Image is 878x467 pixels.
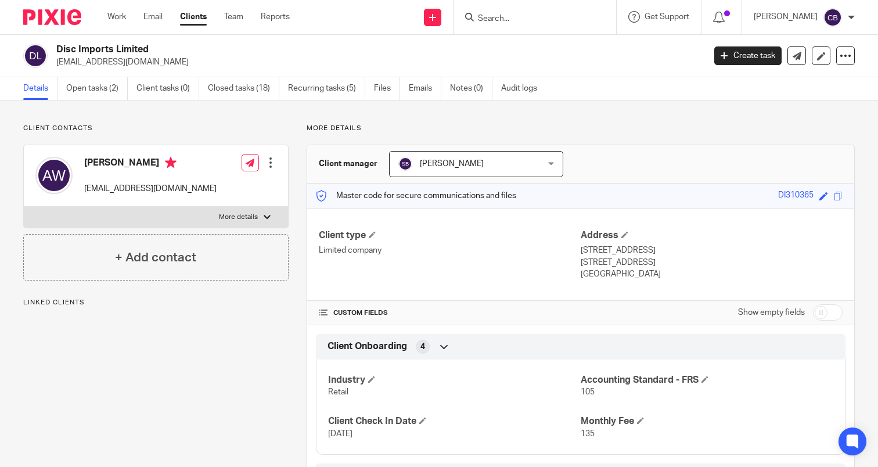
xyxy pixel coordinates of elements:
[581,257,843,268] p: [STREET_ADDRESS]
[143,11,163,23] a: Email
[823,8,842,27] img: svg%3E
[66,77,128,100] a: Open tasks (2)
[84,157,217,171] h4: [PERSON_NAME]
[23,44,48,68] img: svg%3E
[56,56,697,68] p: [EMAIL_ADDRESS][DOMAIN_NAME]
[84,183,217,195] p: [EMAIL_ADDRESS][DOMAIN_NAME]
[224,11,243,23] a: Team
[581,374,833,386] h4: Accounting Standard - FRS
[328,374,581,386] h4: Industry
[35,157,73,194] img: svg%3E
[307,124,855,133] p: More details
[398,157,412,171] img: svg%3E
[477,14,581,24] input: Search
[328,415,581,428] h4: Client Check In Date
[328,430,352,438] span: [DATE]
[581,430,595,438] span: 135
[409,77,441,100] a: Emails
[420,341,425,353] span: 4
[328,340,407,353] span: Client Onboarding
[165,157,177,168] i: Primary
[714,46,782,65] a: Create task
[581,229,843,242] h4: Address
[23,298,289,307] p: Linked clients
[328,388,348,396] span: Retail
[501,77,546,100] a: Audit logs
[319,308,581,318] h4: CUSTOM FIELDS
[754,11,818,23] p: [PERSON_NAME]
[107,11,126,23] a: Work
[319,158,377,170] h3: Client manager
[208,77,279,100] a: Closed tasks (18)
[23,124,289,133] p: Client contacts
[136,77,199,100] a: Client tasks (0)
[778,189,814,203] div: DI310365
[581,388,595,396] span: 105
[319,245,581,256] p: Limited company
[738,307,805,318] label: Show empty fields
[180,11,207,23] a: Clients
[374,77,400,100] a: Files
[581,268,843,280] p: [GEOGRAPHIC_DATA]
[581,415,833,428] h4: Monthly Fee
[420,160,484,168] span: [PERSON_NAME]
[645,13,689,21] span: Get Support
[23,9,81,25] img: Pixie
[56,44,568,56] h2: Disc Imports Limited
[450,77,492,100] a: Notes (0)
[115,249,196,267] h4: + Add contact
[581,245,843,256] p: [STREET_ADDRESS]
[288,77,365,100] a: Recurring tasks (5)
[319,229,581,242] h4: Client type
[23,77,57,100] a: Details
[316,190,516,202] p: Master code for secure communications and files
[219,213,258,222] p: More details
[261,11,290,23] a: Reports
